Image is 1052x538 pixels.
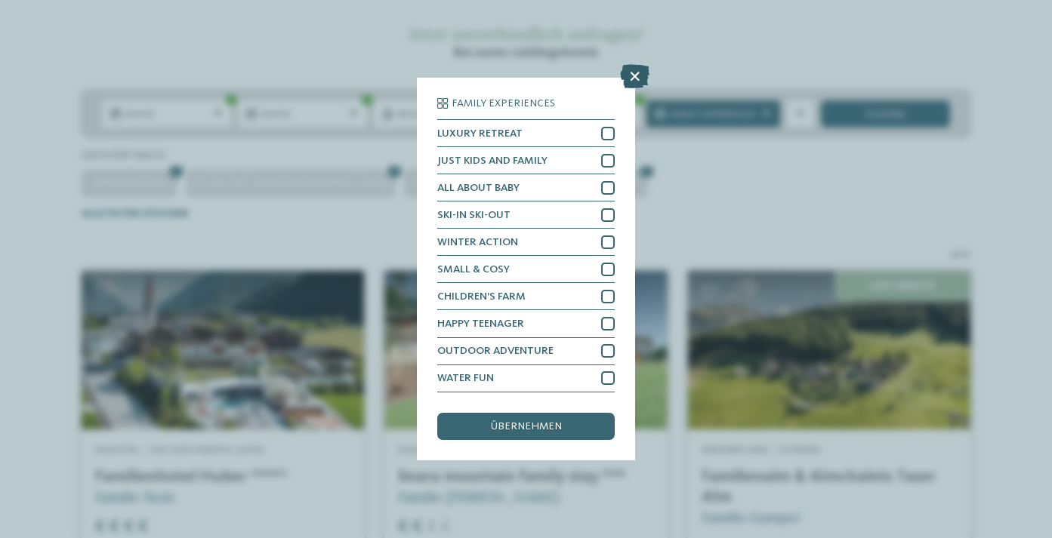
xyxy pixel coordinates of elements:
span: OUTDOOR ADVENTURE [437,346,554,356]
span: HAPPY TEENAGER [437,318,524,329]
span: CHILDREN’S FARM [437,291,526,302]
span: WATER FUN [437,373,494,383]
span: Family Experiences [452,98,555,109]
span: ALL ABOUT BABY [437,183,520,193]
span: LUXURY RETREAT [437,128,523,139]
span: übernehmen [491,421,562,432]
span: SMALL & COSY [437,264,510,275]
span: SKI-IN SKI-OUT [437,210,511,220]
span: WINTER ACTION [437,237,518,247]
span: JUST KIDS AND FAMILY [437,155,548,166]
